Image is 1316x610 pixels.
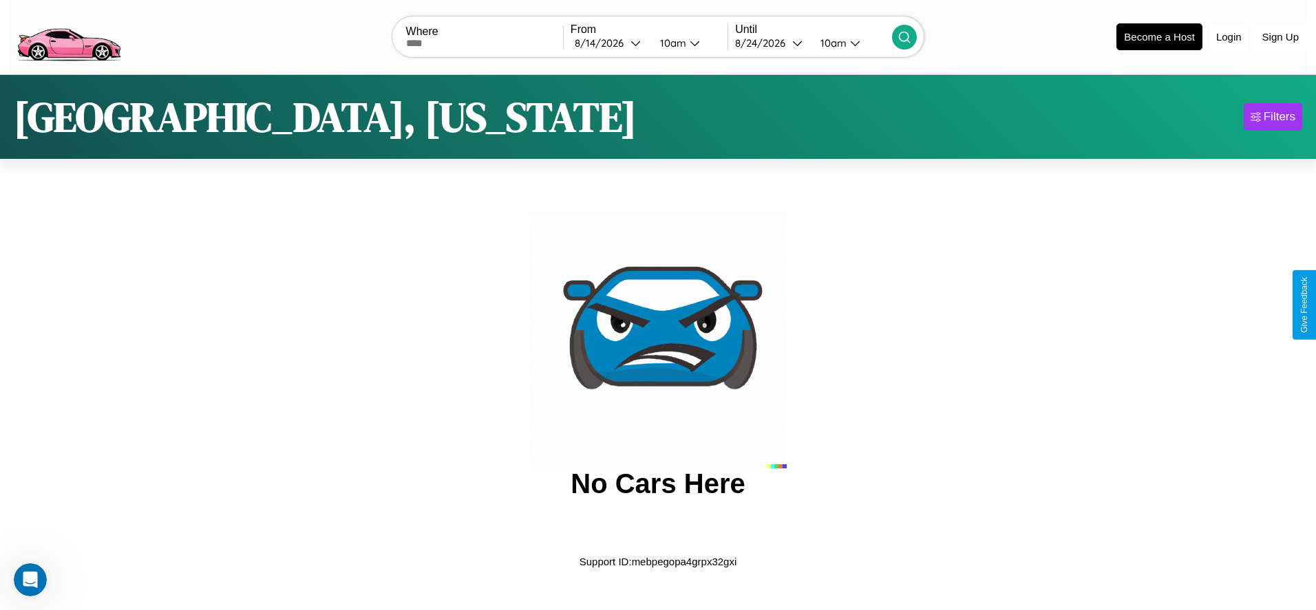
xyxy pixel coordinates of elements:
button: Login [1209,24,1249,50]
iframe: Intercom live chat [14,563,47,596]
div: 8 / 14 / 2026 [575,36,630,50]
h2: No Cars Here [571,468,745,499]
button: 8/14/2026 [571,36,649,50]
button: Sign Up [1255,24,1306,50]
div: 8 / 24 / 2026 [735,36,792,50]
label: Until [735,23,892,36]
p: Support ID: mebpegopa4grpx32gxi [580,552,737,571]
img: logo [10,7,127,65]
div: Give Feedback [1299,277,1309,333]
button: Become a Host [1116,23,1202,50]
h1: [GEOGRAPHIC_DATA], [US_STATE] [14,89,637,145]
div: 10am [653,36,690,50]
button: Filters [1244,103,1302,131]
label: From [571,23,728,36]
button: 10am [649,36,728,50]
img: car [529,211,787,468]
button: 10am [809,36,892,50]
label: Where [406,25,563,38]
div: Filters [1264,110,1295,124]
div: 10am [814,36,850,50]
